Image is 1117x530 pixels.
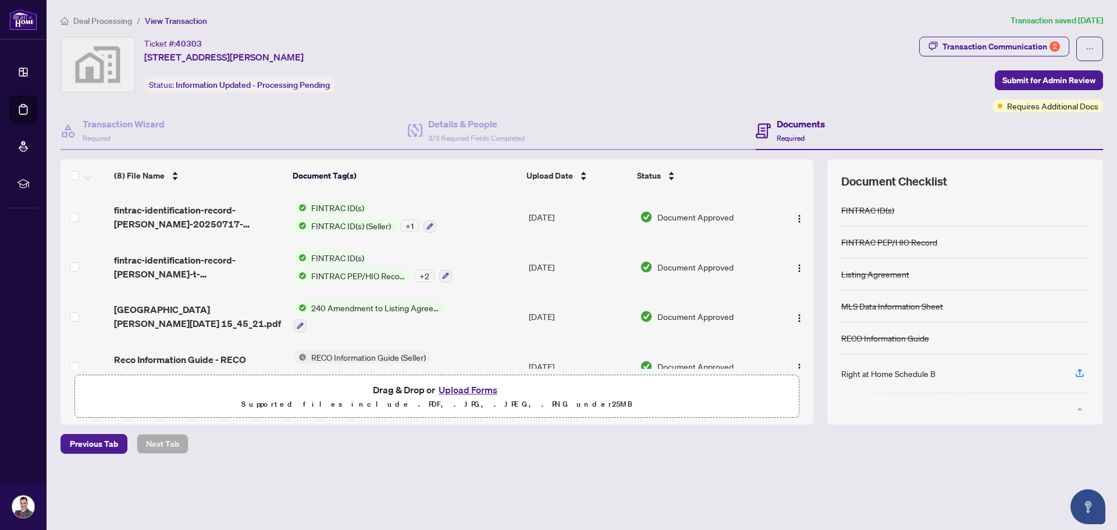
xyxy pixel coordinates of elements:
td: [DATE] [524,342,635,392]
img: Status Icon [294,219,307,232]
button: Previous Tab [61,434,127,454]
button: Next Tab [137,434,188,454]
span: Previous Tab [70,435,118,453]
span: [GEOGRAPHIC_DATA][PERSON_NAME][DATE] 15_45_21.pdf [114,303,284,330]
span: Submit for Admin Review [1002,71,1095,90]
p: Supported files include .PDF, .JPG, .JPEG, .PNG under 25 MB [82,397,792,411]
span: FINTRAC ID(s) (Seller) [307,219,396,232]
span: FINTRAC ID(s) [307,201,369,214]
img: Logo [795,264,804,273]
span: Deal Processing [73,16,132,26]
img: logo [9,9,37,30]
span: FINTRAC PEP/HIO Record [307,269,410,282]
img: Logo [795,314,804,323]
span: 240 Amendment to Listing Agreement - Authority to Offer for Sale Price Change/Extension/Amendment(s) [307,301,444,314]
th: (8) File Name [109,159,289,192]
button: Open asap [1070,489,1105,524]
li: / [137,14,140,27]
img: Status Icon [294,269,307,282]
div: + 1 [400,219,419,232]
span: Drag & Drop or [373,382,501,397]
img: Status Icon [294,201,307,214]
span: [STREET_ADDRESS][PERSON_NAME] [144,50,304,64]
img: Status Icon [294,251,307,264]
span: home [61,17,69,25]
div: Transaction Communication [942,37,1060,56]
img: Profile Icon [12,496,34,518]
div: FINTRAC PEP/HIO Record [841,236,937,248]
span: (8) File Name [114,169,165,182]
th: Document Tag(s) [288,159,521,192]
span: Information Updated - Processing Pending [176,80,330,90]
div: Listing Agreement [841,268,909,280]
button: Status IconRECO Information Guide (Seller) [294,351,431,382]
span: FINTRAC ID(s) [307,251,369,264]
span: Status [637,169,661,182]
td: [DATE] [524,192,635,242]
button: Status Icon240 Amendment to Listing Agreement - Authority to Offer for Sale Price Change/Extensio... [294,301,444,333]
button: Upload Forms [435,382,501,397]
img: Document Status [640,310,653,323]
img: Logo [795,363,804,372]
h4: Transaction Wizard [83,117,165,131]
img: Logo [795,214,804,223]
div: MLS Data Information Sheet [841,300,943,312]
button: Transaction Communication2 [919,37,1069,56]
th: Status [632,159,771,192]
td: [DATE] [524,292,635,342]
button: Logo [790,357,809,376]
button: Logo [790,307,809,326]
span: Upload Date [527,169,573,182]
div: 2 [1050,41,1060,52]
span: Required [83,134,111,143]
div: Status: [144,77,335,93]
span: ellipsis [1086,45,1094,53]
span: 3/3 Required Fields Completed [428,134,525,143]
span: 40303 [176,38,202,49]
button: Logo [790,208,809,226]
span: RECO Information Guide (Seller) [307,351,431,364]
span: Document Approved [657,360,734,373]
button: Status IconFINTRAC ID(s)Status IconFINTRAC ID(s) (Seller)+1 [294,201,436,233]
img: svg%3e [61,37,134,92]
span: Required [777,134,805,143]
h4: Details & People [428,117,525,131]
div: + 2 [414,269,435,282]
span: fintrac-identification-record-[PERSON_NAME]-20250717-104053.pdf [114,203,284,231]
img: Document Status [640,211,653,223]
td: [DATE] [524,242,635,292]
div: FINTRAC ID(s) [841,204,894,216]
span: Document Approved [657,261,734,273]
div: RECO Information Guide [841,332,929,344]
span: Reco Information Guide - RECO Forms_[DATE] 20_47_56.pdf [114,353,284,380]
span: Document Checklist [841,173,947,190]
span: Document Approved [657,310,734,323]
img: Document Status [640,261,653,273]
span: View Transaction [145,16,207,26]
span: fintrac-identification-record-[PERSON_NAME]-t-[PERSON_NAME]-20250717-104126.pdf [114,253,284,281]
article: Transaction saved [DATE] [1011,14,1103,27]
span: Requires Additional Docs [1007,99,1098,112]
h4: Documents [777,117,825,131]
button: Logo [790,258,809,276]
span: Drag & Drop orUpload FormsSupported files include .PDF, .JPG, .JPEG, .PNG under25MB [75,375,799,418]
img: Status Icon [294,351,307,364]
img: Document Status [640,360,653,373]
button: Status IconFINTRAC ID(s)Status IconFINTRAC PEP/HIO Record+2 [294,251,452,283]
button: Submit for Admin Review [995,70,1103,90]
div: Right at Home Schedule B [841,367,935,380]
img: Status Icon [294,301,307,314]
span: Document Approved [657,211,734,223]
th: Upload Date [522,159,632,192]
div: Ticket #: [144,37,202,50]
